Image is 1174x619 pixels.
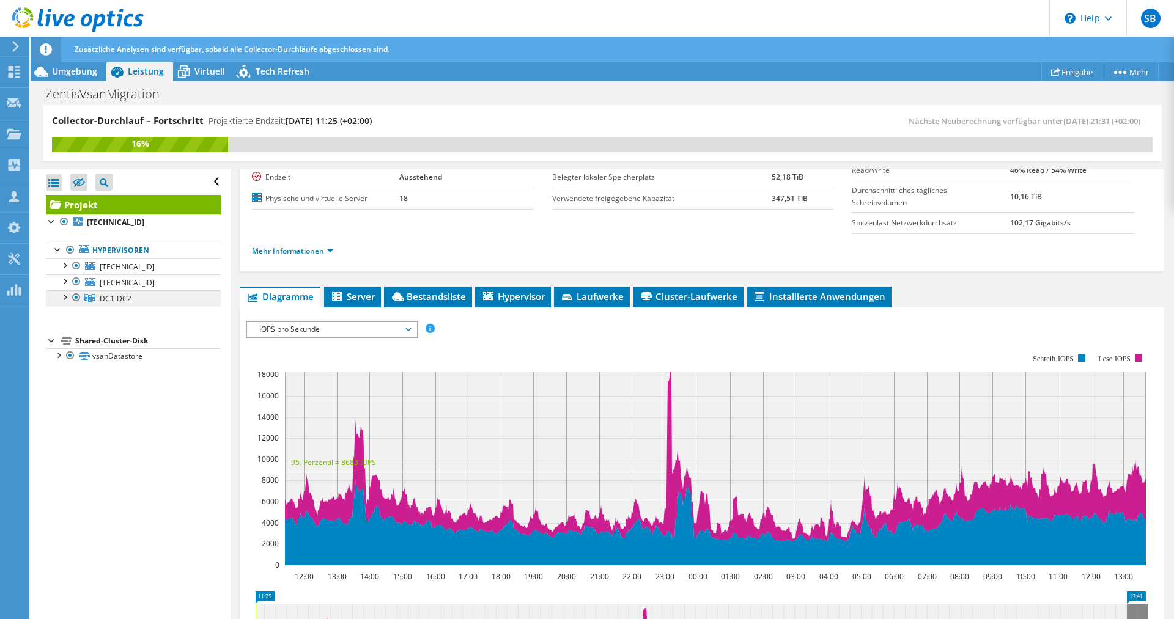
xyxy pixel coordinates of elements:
text: 12:00 [1082,571,1101,582]
b: 46% Read / 54% Write [1010,165,1087,175]
text: 01:00 [721,571,740,582]
text: 15:00 [393,571,412,582]
text: 20:00 [557,571,576,582]
label: Endzeit [252,171,399,183]
span: Hypervisor [481,290,545,302]
text: 12:00 [295,571,314,582]
b: Ausstehend [399,172,442,182]
a: [TECHNICAL_ID] [46,274,221,290]
a: [TECHNICAL_ID] [46,258,221,274]
span: [TECHNICAL_ID] [100,277,155,288]
span: Laufwerke [560,290,624,302]
b: 10,16 TiB [1010,191,1042,202]
a: vsanDatastore [46,348,221,364]
text: 07:00 [918,571,937,582]
text: Schreib-IOPS [1033,354,1074,363]
a: Mehr [1102,62,1159,81]
text: 13:00 [328,571,347,582]
b: 52,18 TiB [772,172,803,182]
text: 23:00 [655,571,674,582]
span: Diagramme [246,290,314,302]
h4: Projektierte Endzeit: [209,114,372,128]
text: 10000 [257,454,279,464]
b: [TECHNICAL_ID] [87,217,144,227]
text: 06:00 [885,571,904,582]
span: DC1-DC2 [100,293,131,304]
text: 14:00 [360,571,379,582]
label: Read/Write [852,164,1010,177]
label: Spitzenlast Netzwerkdurchsatz [852,217,1010,229]
text: 05:00 [852,571,871,582]
a: Mehr Informationen [252,246,333,256]
text: 17:00 [459,571,478,582]
text: 12000 [257,433,279,443]
span: Installierte Anwendungen [753,290,885,302]
text: 21:00 [590,571,609,582]
text: 00:00 [689,571,707,582]
text: 18000 [257,369,279,379]
span: Nächste Neuberechnung verfügbar unter [909,115,1146,126]
text: 18:00 [492,571,511,582]
a: Hypervisoren [46,243,221,258]
text: 19:00 [524,571,543,582]
span: [DATE] 21:31 (+02:00) [1063,115,1140,126]
text: 08:00 [950,571,969,582]
text: 03:00 [786,571,805,582]
span: Server [330,290,375,302]
text: Lese-IOPS [1099,354,1131,363]
span: Virtuell [194,65,225,77]
a: Freigabe [1041,62,1102,81]
text: 09:00 [983,571,1002,582]
text: 8000 [262,475,279,485]
b: 102,17 Gigabits/s [1010,218,1071,228]
label: Durchschnittliches tägliches Schreibvolumen [852,185,1010,209]
a: [TECHNICAL_ID] [46,214,221,230]
div: 16% [52,137,228,150]
text: 2000 [262,538,279,549]
text: 13:00 [1114,571,1133,582]
div: Shared-Cluster-Disk [75,334,221,348]
text: 04:00 [819,571,838,582]
label: Verwendete freigegebene Kapazität [552,192,772,205]
text: 22:00 [622,571,641,582]
span: IOPS pro Sekunde [253,322,410,337]
span: Tech Refresh [256,65,309,77]
span: Bestandsliste [390,290,466,302]
text: 95. Perzentil = 8683 IOPS [291,457,376,467]
span: [TECHNICAL_ID] [100,262,155,272]
text: 16:00 [426,571,445,582]
text: 10:00 [1016,571,1035,582]
span: [DATE] 11:25 (+02:00) [286,115,372,126]
text: 14000 [257,412,279,422]
a: DC1-DC2 [46,290,221,306]
span: Cluster-Laufwerke [639,290,737,302]
span: Umgebung [52,65,97,77]
text: 4000 [262,518,279,528]
span: Zusätzliche Analysen sind verfügbar, sobald alle Collector-Durchläufe abgeschlossen sind. [75,44,389,54]
b: 18 [399,193,408,203]
h1: ZentisVsanMigration [40,87,179,101]
text: 0 [275,560,279,570]
text: 16000 [257,390,279,401]
text: 11:00 [1049,571,1068,582]
label: Physische und virtuelle Server [252,192,399,205]
svg: \n [1065,13,1076,24]
span: Leistung [128,65,164,77]
text: 6000 [262,496,279,507]
text: 02:00 [754,571,773,582]
b: 347,51 TiB [772,193,808,203]
a: Projekt [46,195,221,214]
label: Belegter lokaler Speicherplatz [552,171,772,183]
span: SB [1141,9,1161,28]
